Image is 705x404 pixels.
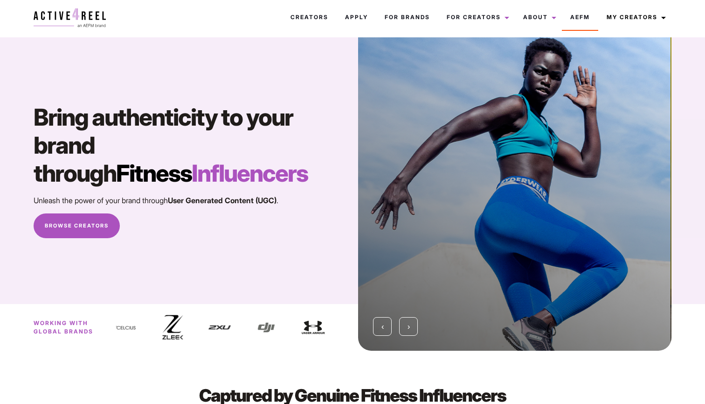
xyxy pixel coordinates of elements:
[159,313,187,341] img: zleek_logo
[252,313,280,341] img: DJI-Logo
[206,313,234,341] img: 2XU-Logo-Square
[438,5,515,30] a: For Creators
[376,5,438,30] a: For Brands
[515,5,562,30] a: About
[116,159,308,187] span: Fitness
[34,213,120,239] a: Browse Creators
[562,5,598,30] a: AEFM
[337,5,376,30] a: Apply
[34,319,112,336] p: Working with global brands
[192,159,308,187] strong: Influencers
[112,313,140,341] img: celcius logo
[299,313,327,341] img: under armour logo
[282,5,337,30] a: Creators
[168,196,276,205] strong: User Generated Content (UGC)
[381,322,384,331] span: Previous
[34,195,347,206] p: Unleash the power of your brand through .
[408,322,410,331] span: Next
[598,5,671,30] a: My Creators
[346,313,374,341] img: celcius logo
[34,103,347,187] h1: Bring authenticity to your brand through
[34,8,106,27] img: a4r-logo.svg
